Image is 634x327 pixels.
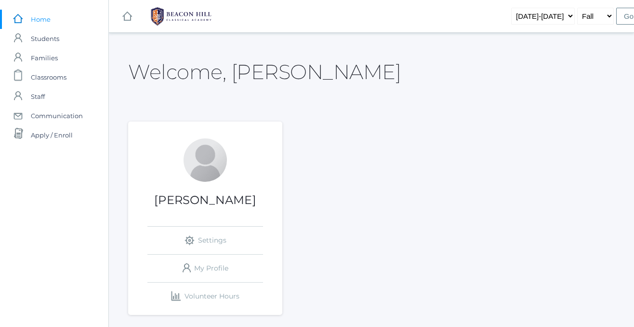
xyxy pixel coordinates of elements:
span: Classrooms [31,68,66,87]
span: Apply / Enroll [31,125,73,145]
h1: [PERSON_NAME] [128,194,282,206]
img: BHCALogos-05-308ed15e86a5a0abce9b8dd61676a3503ac9727e845dece92d48e8588c001991.png [145,4,217,28]
a: My Profile [147,255,263,282]
span: Communication [31,106,83,125]
a: Volunteer Hours [147,283,263,310]
h2: Welcome, [PERSON_NAME] [128,61,401,83]
div: Jaimie Watson [184,138,227,182]
span: Families [31,48,58,68]
span: Students [31,29,59,48]
span: Staff [31,87,45,106]
a: Settings [147,227,263,254]
span: Home [31,10,51,29]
